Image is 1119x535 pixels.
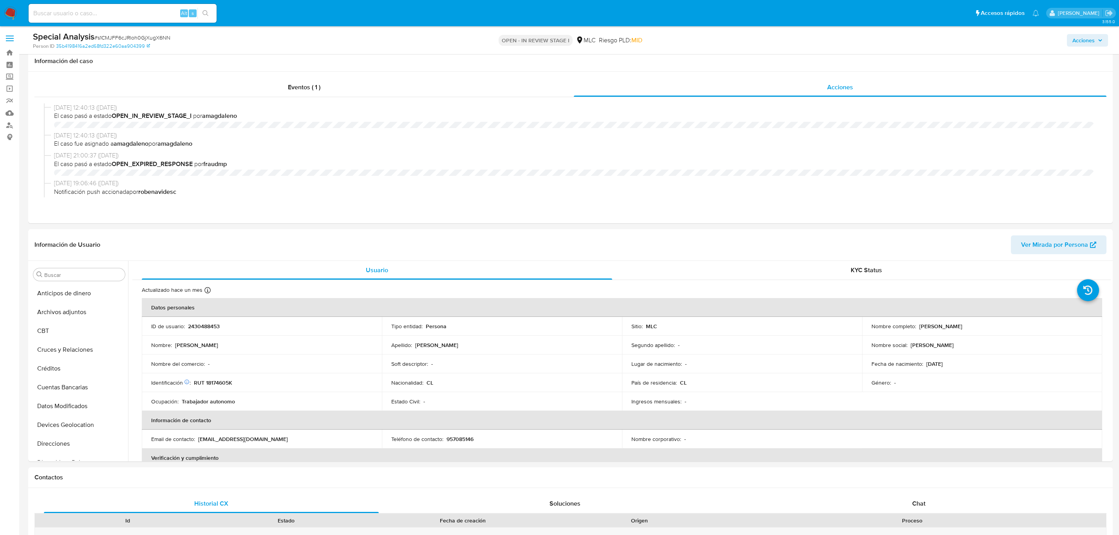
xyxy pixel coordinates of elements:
span: Riesgo PLD: [599,36,642,45]
span: [DATE] 19:06:46 ([DATE]) [54,179,1094,188]
p: 957085146 [447,436,474,443]
b: robenavidesc [138,187,176,196]
button: Dispositivos Point [30,453,128,472]
div: Fecha de creación [371,517,555,524]
span: Accesos rápidos [981,9,1025,17]
span: Alt [181,9,187,17]
div: Proceso [724,517,1101,524]
button: search-icon [197,8,213,19]
p: - [685,398,686,405]
div: MLC [576,36,596,45]
p: - [208,360,210,367]
b: amagdaleno [114,139,148,148]
p: Email de contacto : [151,436,195,443]
p: ID de usuario : [151,323,185,330]
p: Tipo entidad : [391,323,423,330]
p: Lugar de nacimiento : [631,360,682,367]
p: [PERSON_NAME] [911,342,954,349]
span: Historial CX [194,499,228,508]
b: Person ID [33,43,54,50]
p: aline.magdaleno@mercadolibre.com [1058,9,1102,17]
button: Créditos [30,359,128,378]
button: Cuentas Bancarias [30,378,128,397]
button: Anticipos de dinero [30,284,128,303]
p: Persona [426,323,447,330]
div: Estado [212,517,360,524]
span: [DATE] 21:00:37 ([DATE]) [54,151,1094,160]
span: s [192,9,194,17]
button: Cruces y Relaciones [30,340,128,359]
p: Ocupación : [151,398,179,405]
span: [DATE] 12:40:13 ([DATE]) [54,131,1094,140]
p: Nombre : [151,342,172,349]
span: Acciones [1072,34,1095,47]
a: Notificaciones [1032,10,1039,16]
b: amagdaleno [157,139,192,148]
p: Soft descriptor : [391,360,428,367]
input: Buscar usuario o caso... [29,8,217,18]
p: - [685,360,687,367]
p: Nombre completo : [871,323,916,330]
span: KYC Status [851,266,882,275]
p: País de residencia : [631,379,677,386]
p: [PERSON_NAME] [415,342,458,349]
th: Datos personales [142,298,1102,317]
p: Segundo apellido : [631,342,675,349]
button: Datos Modificados [30,397,128,416]
button: Ver Mirada por Persona [1011,235,1106,254]
p: [PERSON_NAME] [175,342,218,349]
span: Usuario [366,266,388,275]
span: El caso pasó a estado por [54,112,1094,120]
p: - [431,360,433,367]
p: Ingresos mensuales : [631,398,682,405]
span: Soluciones [550,499,580,508]
b: amagdaleno [202,111,237,120]
p: Nombre social : [871,342,907,349]
span: Ver Mirada por Persona [1021,235,1088,254]
p: MLC [646,323,657,330]
span: Chat [912,499,926,508]
p: CL [427,379,433,386]
button: Devices Geolocation [30,416,128,434]
p: 2430488453 [188,323,220,330]
b: OPEN_EXPIRED_RESPONSE [112,159,193,168]
input: Buscar [44,271,122,278]
p: - [678,342,680,349]
button: Archivos adjuntos [30,303,128,322]
p: RUT 18174605K [194,379,232,386]
p: [EMAIL_ADDRESS][DOMAIN_NAME] [198,436,288,443]
p: Estado Civil : [391,398,420,405]
span: Eventos ( 1 ) [288,83,320,92]
div: Origen [566,517,713,524]
p: Identificación : [151,379,191,386]
th: Información de contacto [142,411,1102,430]
h1: Contactos [34,474,1106,481]
p: OPEN - IN REVIEW STAGE I [499,35,573,46]
h1: Información del caso [34,57,1106,65]
h1: Información de Usuario [34,241,100,249]
p: Nacionalidad : [391,379,423,386]
div: Id [54,517,201,524]
p: Nombre del comercio : [151,360,205,367]
b: fraudmp [203,159,227,168]
p: Fecha de nacimiento : [871,360,923,367]
p: CL [680,379,687,386]
button: CBT [30,322,128,340]
p: Teléfono de contacto : [391,436,443,443]
span: Notificación push accionada por [54,188,1094,196]
a: Salir [1105,9,1113,17]
button: Buscar [36,271,43,278]
span: [DATE] 12:40:13 ([DATE]) [54,103,1094,112]
p: Sitio : [631,323,643,330]
p: [DATE] [926,360,943,367]
p: Género : [871,379,891,386]
p: Apellido : [391,342,412,349]
span: El caso fue asignado a por [54,139,1094,148]
p: Trabajador autonomo [182,398,235,405]
a: 35b4198416a2ed68fd322e60aa904399 [56,43,150,50]
p: Nombre corporativo : [631,436,681,443]
th: Verificación y cumplimiento [142,448,1102,467]
span: # s1CMJFF6cJRloh0GjXugX6NN [94,34,170,42]
p: - [684,436,686,443]
button: Acciones [1067,34,1108,47]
